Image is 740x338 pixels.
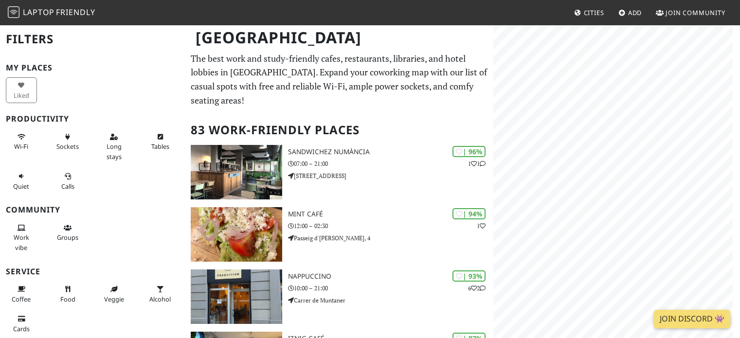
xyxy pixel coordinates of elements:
[288,272,494,281] h3: Nappuccino
[104,295,124,303] span: Veggie
[6,24,179,54] h2: Filters
[8,4,95,21] a: LaptopFriendly LaptopFriendly
[288,171,494,180] p: [STREET_ADDRESS]
[13,324,30,333] span: Credit cards
[56,142,79,151] span: Power sockets
[60,295,75,303] span: Food
[185,145,493,199] a: SandwiChez Numància | 96% 11 SandwiChez Numància 07:00 – 21:00 [STREET_ADDRESS]
[61,182,74,191] span: Video/audio calls
[6,281,37,307] button: Coffee
[144,281,176,307] button: Alcohol
[191,145,282,199] img: SandwiChez Numància
[98,129,129,164] button: Long stays
[14,233,29,251] span: People working
[666,8,725,17] span: Join Community
[288,221,494,231] p: 12:00 – 02:30
[477,221,486,231] p: 1
[652,4,729,21] a: Join Community
[6,205,179,214] h3: Community
[452,270,486,282] div: | 93%
[8,6,19,18] img: LaptopFriendly
[6,114,179,124] h3: Productivity
[6,267,179,276] h3: Service
[14,142,28,151] span: Stable Wi-Fi
[614,4,646,21] a: Add
[288,159,494,168] p: 07:00 – 21:00
[52,220,83,246] button: Groups
[288,210,494,218] h3: Mint Café
[107,142,122,160] span: Long stays
[98,281,129,307] button: Veggie
[185,269,493,324] a: Nappuccino | 93% 62 Nappuccino 10:00 – 21:00 Carrer de Muntaner
[149,295,171,303] span: Alcohol
[288,148,494,156] h3: SandwiChez Numància
[52,129,83,155] button: Sockets
[191,269,282,324] img: Nappuccino
[191,207,282,262] img: Mint Café
[151,142,169,151] span: Work-friendly tables
[584,8,604,17] span: Cities
[6,63,179,72] h3: My Places
[144,129,176,155] button: Tables
[570,4,608,21] a: Cities
[191,52,487,107] p: The best work and study-friendly cafes, restaurants, libraries, and hotel lobbies in [GEOGRAPHIC_...
[288,284,494,293] p: 10:00 – 21:00
[23,7,54,18] span: Laptop
[288,296,494,305] p: Carrer de Muntaner
[452,146,486,157] div: | 96%
[56,7,95,18] span: Friendly
[185,207,493,262] a: Mint Café | 94% 1 Mint Café 12:00 – 02:30 Passeig d'[PERSON_NAME], 4
[191,115,487,145] h2: 83 Work-Friendly Places
[468,284,486,293] p: 6 2
[6,311,37,337] button: Cards
[13,182,29,191] span: Quiet
[6,129,37,155] button: Wi-Fi
[52,168,83,194] button: Calls
[628,8,642,17] span: Add
[288,233,494,243] p: Passeig d'[PERSON_NAME], 4
[6,168,37,194] button: Quiet
[52,281,83,307] button: Food
[57,233,78,242] span: Group tables
[6,220,37,255] button: Work vibe
[188,24,491,51] h1: [GEOGRAPHIC_DATA]
[12,295,31,303] span: Coffee
[654,310,730,328] a: Join Discord 👾
[468,159,486,168] p: 1 1
[452,208,486,219] div: | 94%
